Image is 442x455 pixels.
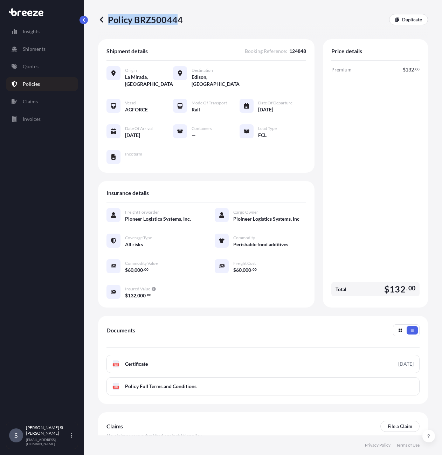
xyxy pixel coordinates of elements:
[106,355,420,373] a: PDFCertificate[DATE]
[258,100,292,106] span: Date of Departure
[396,442,420,448] a: Terms of Use
[125,286,150,292] span: Insured Value
[125,151,142,157] span: Incoterm
[192,74,240,88] span: Edison, [GEOGRAPHIC_DATA]
[6,112,78,126] a: Invoices
[403,67,406,72] span: $
[125,215,191,222] span: Pioneer Logistics Systems, Inc.
[242,268,243,273] span: ,
[106,327,135,334] span: Documents
[125,132,140,139] span: [DATE]
[406,67,414,72] span: 132
[23,46,46,53] p: Shipments
[289,48,306,55] span: 124848
[415,68,420,70] span: 00
[192,126,212,131] span: Containers
[6,77,78,91] a: Policies
[414,68,415,70] span: .
[258,106,273,113] span: [DATE]
[398,360,414,367] div: [DATE]
[243,268,251,273] span: 000
[125,293,128,298] span: $
[125,241,143,248] span: All risks
[125,360,148,367] span: Certificate
[236,268,242,273] span: 60
[336,286,346,293] span: Total
[136,293,137,298] span: ,
[251,268,252,271] span: .
[98,14,183,25] p: Policy BRZ500444
[137,293,146,298] span: 000
[233,268,236,273] span: $
[389,14,428,25] a: Duplicate
[14,432,18,439] span: S
[125,157,129,164] span: —
[192,100,227,106] span: Mode of Transport
[233,235,255,241] span: Commodity
[6,95,78,109] a: Claims
[128,268,133,273] span: 60
[26,425,69,436] p: [PERSON_NAME] St [PERSON_NAME]
[144,268,149,271] span: 00
[23,98,38,105] p: Claims
[23,81,40,88] p: Policies
[125,100,136,106] span: Vessel
[114,386,118,388] text: PDF
[388,423,412,430] p: File a Claim
[384,285,389,294] span: $
[365,442,391,448] a: Privacy Policy
[134,268,143,273] span: 000
[125,126,153,131] span: Date of Arrival
[23,28,40,35] p: Insights
[6,42,78,56] a: Shipments
[6,25,78,39] a: Insights
[245,48,287,55] span: Booking Reference :
[125,74,173,88] span: La Mirada, [GEOGRAPHIC_DATA]
[26,437,69,446] p: [EMAIL_ADDRESS][DOMAIN_NAME]
[106,189,149,197] span: Insurance details
[233,209,258,215] span: Cargo Owner
[106,48,148,55] span: Shipment details
[125,235,152,241] span: Coverage Type
[147,294,151,296] span: 00
[233,261,256,266] span: Freight Cost
[192,106,200,113] span: Rail
[233,215,299,222] span: Pioineer Logistics Systems, Inc
[23,116,41,123] p: Invoices
[128,293,136,298] span: 132
[146,294,147,296] span: .
[380,421,420,432] a: File a Claim
[192,132,196,139] span: —
[125,383,196,390] span: Policy Full Terms and Conditions
[406,286,408,290] span: .
[125,106,148,113] span: AGFORCE
[389,285,406,294] span: 132
[331,66,352,73] span: Premium
[133,268,134,273] span: ,
[6,60,78,74] a: Quotes
[258,126,277,131] span: Load Type
[114,364,118,366] text: PDF
[258,132,267,139] span: FCL
[106,432,203,439] span: No claims were submitted against this policy .
[253,268,257,271] span: 00
[331,48,362,55] span: Price details
[408,286,415,290] span: 00
[125,261,158,266] span: Commodity Value
[143,268,144,271] span: .
[233,241,288,248] span: Perishable food additives
[192,68,213,73] span: Destination
[125,68,137,73] span: Origin
[106,377,420,395] a: PDFPolicy Full Terms and Conditions
[106,423,123,430] span: Claims
[125,209,159,215] span: Freight Forwarder
[23,63,39,70] p: Quotes
[402,16,422,23] p: Duplicate
[125,268,128,273] span: $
